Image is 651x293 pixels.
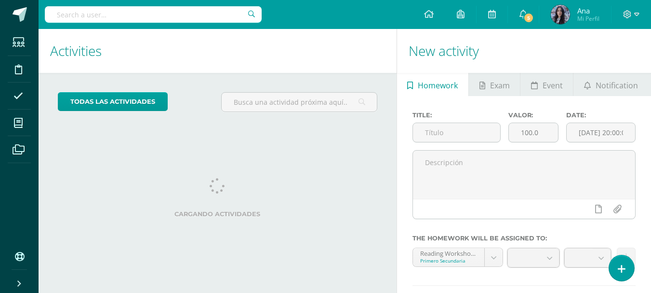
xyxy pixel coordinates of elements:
input: Puntos máximos [509,123,558,142]
span: Event [543,74,563,97]
span: 5 [523,13,534,23]
span: Homework [418,74,458,97]
span: Ana [577,6,599,15]
label: Title: [412,112,501,119]
label: Cargando actividades [58,210,377,218]
span: Mi Perfil [577,14,599,23]
img: 3ea32cd66fb6022f15bd36ab51ee9a9d.png [551,5,570,24]
a: Notification [573,73,648,96]
a: Homework [397,73,468,96]
label: Valor: [508,112,558,119]
input: Fecha de entrega [567,123,635,142]
h1: Activities [50,29,385,73]
a: todas las Actividades [58,92,168,111]
label: The homework will be assigned to: [412,235,636,242]
a: Event [520,73,573,96]
div: Reading Workshop 'A' [420,248,477,257]
a: Exam [469,73,520,96]
h1: New activity [409,29,639,73]
span: Notification [596,74,638,97]
input: Search a user… [45,6,262,23]
input: Busca una actividad próxima aquí... [222,93,376,112]
input: Título [413,123,501,142]
a: Reading Workshop 'A'Primero Secundaria [413,248,503,266]
div: Primero Secundaria [420,257,477,264]
span: Exam [490,74,510,97]
label: Date: [566,112,636,119]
